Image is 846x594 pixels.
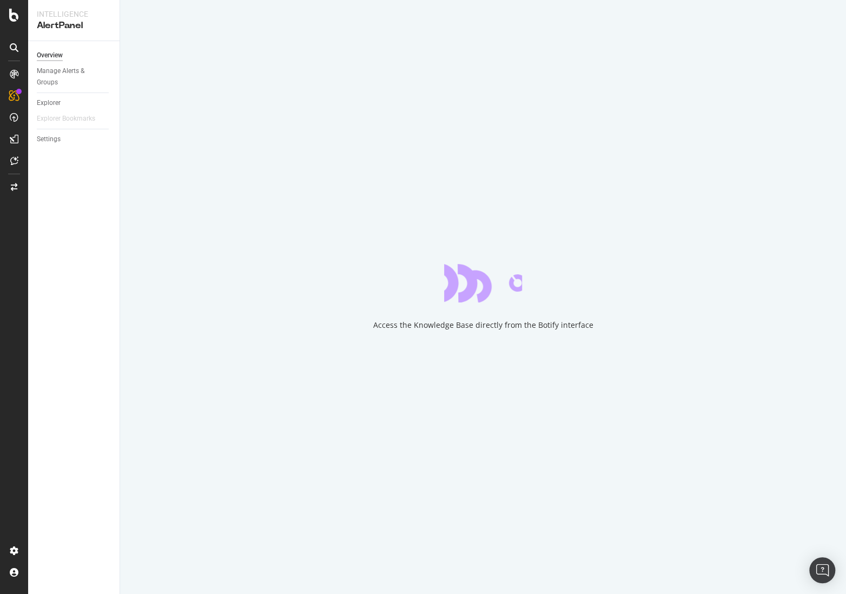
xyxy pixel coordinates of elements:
[37,97,112,109] a: Explorer
[444,263,522,302] div: animation
[37,65,102,88] div: Manage Alerts & Groups
[37,19,111,32] div: AlertPanel
[37,50,63,61] div: Overview
[37,9,111,19] div: Intelligence
[37,65,112,88] a: Manage Alerts & Groups
[809,557,835,583] div: Open Intercom Messenger
[37,113,95,124] div: Explorer Bookmarks
[37,113,106,124] a: Explorer Bookmarks
[37,134,112,145] a: Settings
[37,97,61,109] div: Explorer
[37,50,112,61] a: Overview
[373,320,593,331] div: Access the Knowledge Base directly from the Botify interface
[37,134,61,145] div: Settings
